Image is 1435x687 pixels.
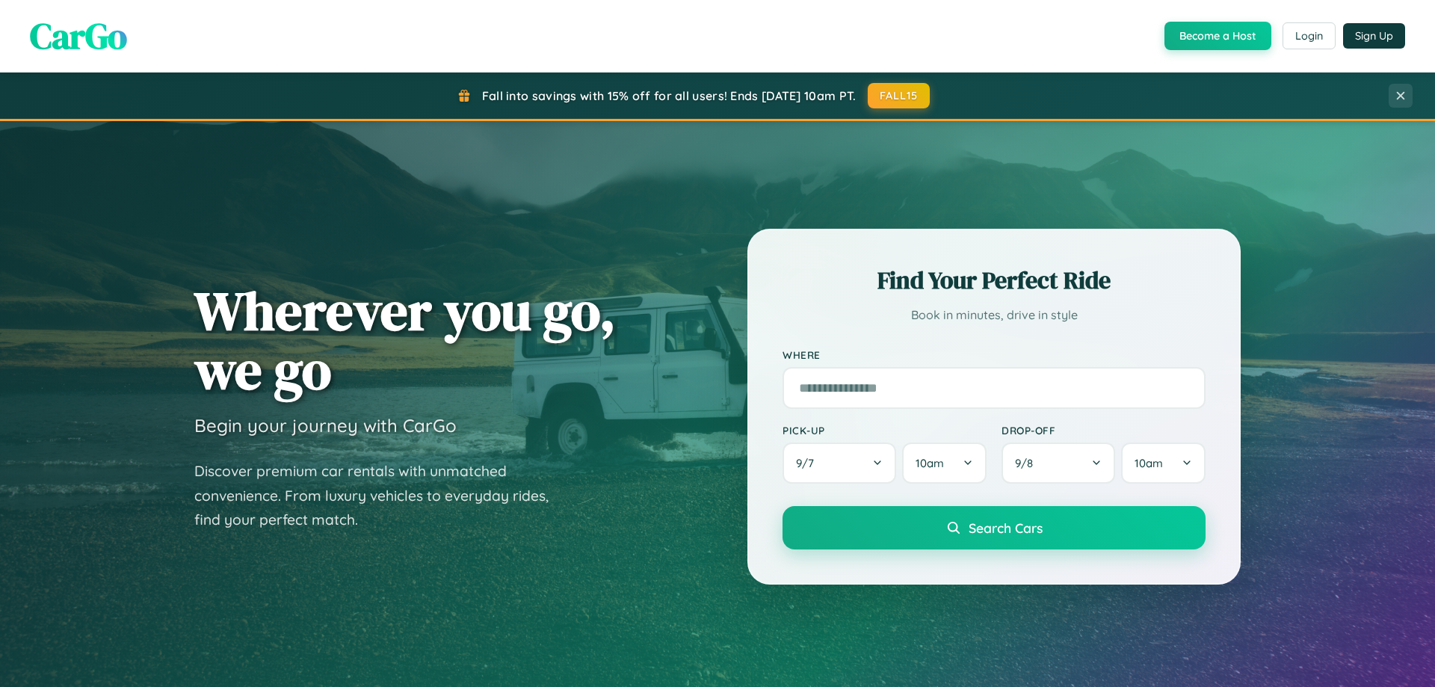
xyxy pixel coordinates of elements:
[1164,22,1271,50] button: Become a Host
[1135,456,1163,470] span: 10am
[1121,443,1206,484] button: 10am
[1283,22,1336,49] button: Login
[194,281,616,399] h1: Wherever you go, we go
[783,506,1206,549] button: Search Cars
[194,459,568,532] p: Discover premium car rentals with unmatched convenience. From luxury vehicles to everyday rides, ...
[783,348,1206,361] label: Where
[1015,456,1040,470] span: 9 / 8
[783,424,987,437] label: Pick-up
[482,88,857,103] span: Fall into savings with 15% off for all users! Ends [DATE] 10am PT.
[916,456,944,470] span: 10am
[1002,443,1115,484] button: 9/8
[969,520,1043,536] span: Search Cars
[783,304,1206,326] p: Book in minutes, drive in style
[796,456,821,470] span: 9 / 7
[783,264,1206,297] h2: Find Your Perfect Ride
[783,443,896,484] button: 9/7
[1343,23,1405,49] button: Sign Up
[1002,424,1206,437] label: Drop-off
[194,414,457,437] h3: Begin your journey with CarGo
[868,83,931,108] button: FALL15
[30,11,127,61] span: CarGo
[902,443,987,484] button: 10am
